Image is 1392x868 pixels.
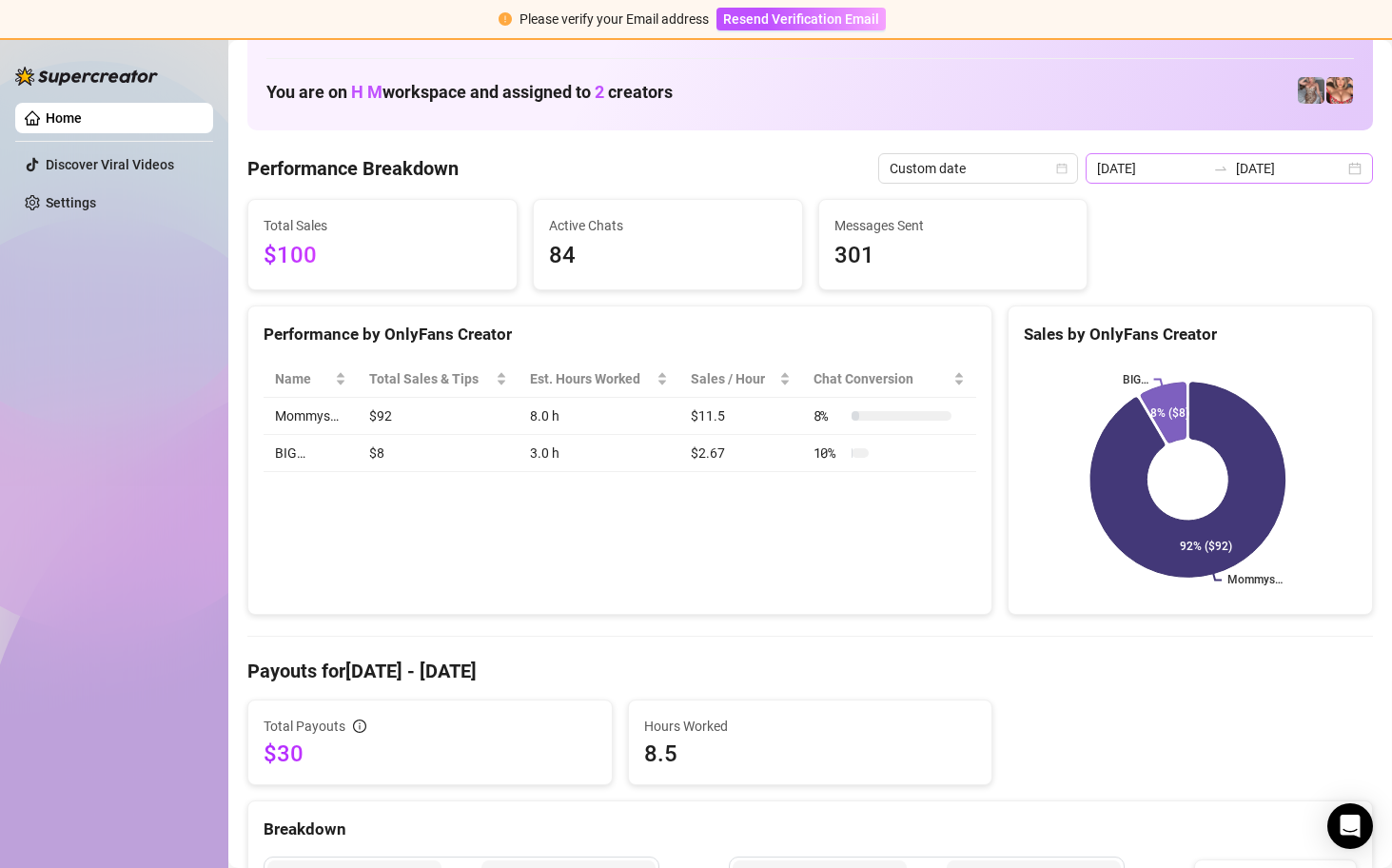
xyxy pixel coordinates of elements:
td: BIG… [264,435,358,472]
span: Total Payouts [264,716,345,737]
input: End date [1236,158,1344,179]
span: Hours Worked [644,716,977,737]
h1: You are on workspace and assigned to creators [266,82,673,103]
span: info-circle [353,720,366,733]
span: Custom date [890,154,1067,183]
th: Total Sales & Tips [358,361,519,398]
span: Messages Sent [834,215,1072,236]
span: Active Chats [549,215,787,236]
span: $30 [264,739,597,769]
img: pennylondon [1326,77,1353,104]
div: Breakdown [264,817,1357,842]
span: 8.5 [644,739,977,769]
span: 84 [549,238,787,274]
span: Name [275,368,331,389]
span: Chat Conversion [814,368,951,389]
text: Mommys… [1227,574,1283,587]
td: 8.0 h [519,398,680,435]
a: Settings [46,195,96,210]
td: $2.67 [679,435,801,472]
span: 2 [595,82,604,102]
div: Open Intercom Messenger [1327,803,1373,849]
input: Start date [1097,158,1206,179]
span: swap-right [1213,161,1228,176]
h4: Performance Breakdown [247,155,459,182]
span: Total Sales [264,215,501,236]
th: Chat Conversion [802,361,977,398]
img: pennylondonvip [1298,77,1324,104]
td: Mommys… [264,398,358,435]
td: $8 [358,435,519,472]
span: $100 [264,238,501,274]
span: calendar [1056,163,1068,174]
div: Please verify your Email address [520,9,709,30]
a: Discover Viral Videos [46,157,174,172]
img: logo-BBDzfeDw.svg [15,67,158,86]
span: 301 [834,238,1072,274]
td: $11.5 [679,398,801,435]
span: to [1213,161,1228,176]
td: $92 [358,398,519,435]
button: Resend Verification Email [716,8,886,30]
text: BIG… [1123,373,1148,386]
div: Est. Hours Worked [530,368,654,389]
td: 3.0 h [519,435,680,472]
span: Total Sales & Tips [369,368,492,389]
span: 8 % [814,405,844,426]
div: Sales by OnlyFans Creator [1024,322,1357,347]
span: H M [351,82,382,102]
span: exclamation-circle [499,12,512,26]
span: 10 % [814,443,844,464]
th: Name [264,361,358,398]
div: Performance by OnlyFans Creator [264,322,976,347]
span: Sales / Hour [691,368,774,389]
a: Home [46,110,82,126]
h4: Payouts for [DATE] - [DATE] [247,658,1373,684]
span: Resend Verification Email [723,11,879,27]
th: Sales / Hour [679,361,801,398]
